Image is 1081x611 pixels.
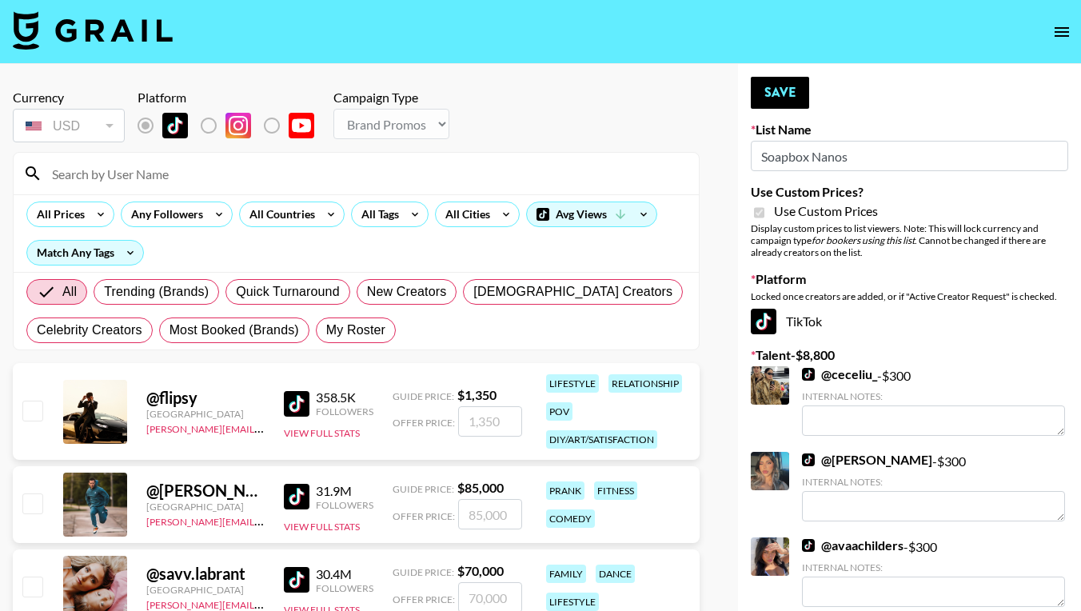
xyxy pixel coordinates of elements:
[284,567,309,593] img: TikTok
[316,499,373,511] div: Followers
[13,106,125,146] div: Currency is locked to USD
[751,309,776,334] img: TikTok
[812,234,915,246] em: for bookers using this list
[436,202,493,226] div: All Cities
[457,563,504,578] strong: $ 70,000
[802,453,815,466] img: TikTok
[236,282,340,302] span: Quick Turnaround
[802,537,903,553] a: @avaachilders
[596,565,635,583] div: dance
[284,521,360,533] button: View Full Stats
[751,222,1068,258] div: Display custom prices to list viewers. Note: This will lock currency and campaign type . Cannot b...
[458,499,522,529] input: 85,000
[802,452,1065,521] div: - $ 300
[316,389,373,405] div: 358.5K
[352,202,402,226] div: All Tags
[316,405,373,417] div: Followers
[802,368,815,381] img: TikTok
[774,203,878,219] span: Use Custom Prices
[457,387,497,402] strong: $ 1,350
[546,430,657,449] div: diy/art/satisfaction
[27,202,88,226] div: All Prices
[546,593,599,611] div: lifestyle
[751,347,1068,363] label: Talent - $ 8,800
[546,402,572,421] div: pov
[27,241,143,265] div: Match Any Tags
[393,390,454,402] span: Guide Price:
[284,427,360,439] button: View Full Stats
[333,90,449,106] div: Campaign Type
[594,481,637,500] div: fitness
[802,561,1065,573] div: Internal Notes:
[751,290,1068,302] div: Locked once creators are added, or if "Active Creator Request" is checked.
[393,417,455,429] span: Offer Price:
[367,282,447,302] span: New Creators
[62,282,77,302] span: All
[316,582,373,594] div: Followers
[122,202,206,226] div: Any Followers
[316,483,373,499] div: 31.9M
[546,481,584,500] div: prank
[473,282,672,302] span: [DEMOGRAPHIC_DATA] Creators
[802,390,1065,402] div: Internal Notes:
[240,202,318,226] div: All Countries
[802,539,815,552] img: TikTok
[170,321,299,340] span: Most Booked (Brands)
[457,480,504,495] strong: $ 85,000
[104,282,209,302] span: Trending (Brands)
[13,11,173,50] img: Grail Talent
[751,309,1068,334] div: TikTok
[458,406,522,437] input: 1,350
[284,484,309,509] img: TikTok
[146,481,265,501] div: @ [PERSON_NAME].[PERSON_NAME]
[146,420,383,435] a: [PERSON_NAME][EMAIL_ADDRESS][DOMAIN_NAME]
[289,113,314,138] img: YouTube
[146,596,383,611] a: [PERSON_NAME][EMAIL_ADDRESS][DOMAIN_NAME]
[751,122,1068,138] label: List Name
[16,112,122,140] div: USD
[146,564,265,584] div: @ savv.labrant
[751,271,1068,287] label: Platform
[802,366,1065,436] div: - $ 300
[751,184,1068,200] label: Use Custom Prices?
[751,77,809,109] button: Save
[546,374,599,393] div: lifestyle
[37,321,142,340] span: Celebrity Creators
[146,408,265,420] div: [GEOGRAPHIC_DATA]
[326,321,385,340] span: My Roster
[146,388,265,408] div: @ flipsy
[316,566,373,582] div: 30.4M
[138,109,327,142] div: List locked to TikTok.
[138,90,327,106] div: Platform
[393,566,454,578] span: Guide Price:
[146,513,383,528] a: [PERSON_NAME][EMAIL_ADDRESS][DOMAIN_NAME]
[42,161,689,186] input: Search by User Name
[802,537,1065,607] div: - $ 300
[146,501,265,513] div: [GEOGRAPHIC_DATA]
[802,452,932,468] a: @[PERSON_NAME]
[802,366,877,382] a: @ceceliu_
[225,113,251,138] img: Instagram
[393,483,454,495] span: Guide Price:
[284,391,309,417] img: TikTok
[546,565,586,583] div: family
[393,593,455,605] span: Offer Price:
[608,374,682,393] div: relationship
[802,476,1065,488] div: Internal Notes:
[146,584,265,596] div: [GEOGRAPHIC_DATA]
[527,202,656,226] div: Avg Views
[546,509,595,528] div: comedy
[1046,16,1078,48] button: open drawer
[393,510,455,522] span: Offer Price:
[162,113,188,138] img: TikTok
[13,90,125,106] div: Currency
